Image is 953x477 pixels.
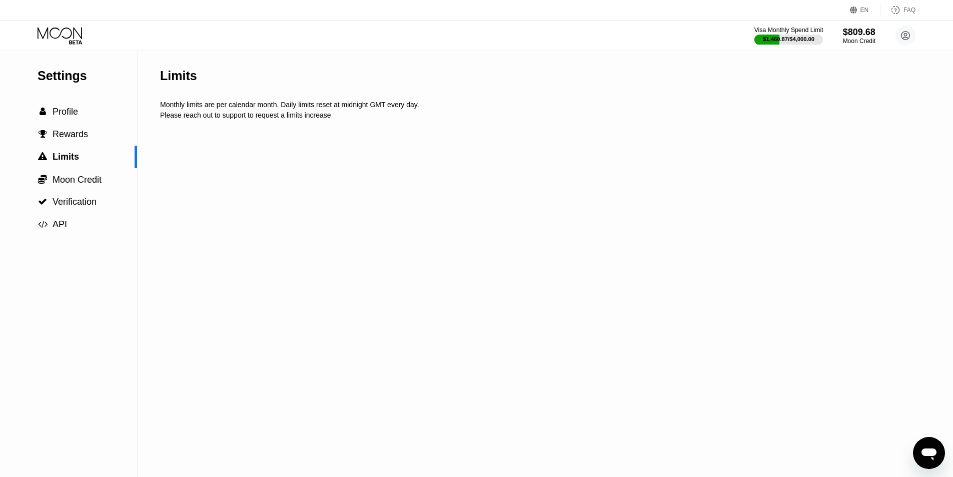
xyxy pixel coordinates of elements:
[843,38,875,45] div: Moon Credit
[860,7,869,14] div: EN
[38,174,48,184] div: 
[53,129,88,139] span: Rewards
[38,107,48,116] div: 
[53,107,78,117] span: Profile
[38,152,47,161] span: 
[843,27,875,38] div: $809.68
[160,101,922,109] div: Monthly limits are per calendar month. Daily limits reset at midnight GMT every day.
[763,36,815,42] div: $1,460.87 / $4,000.00
[843,27,875,45] div: $809.68Moon Credit
[850,5,880,15] div: EN
[38,197,48,206] div: 
[754,27,823,34] div: Visa Monthly Spend Limit
[38,130,48,139] div: 
[39,130,47,139] span: 
[38,197,47,206] span: 
[903,7,915,14] div: FAQ
[53,197,97,207] span: Verification
[38,174,47,184] span: 
[880,5,915,15] div: FAQ
[53,219,67,229] span: API
[53,152,79,162] span: Limits
[160,69,197,83] div: Limits
[40,107,46,116] span: 
[53,175,102,185] span: Moon Credit
[38,152,48,161] div: 
[160,111,922,119] div: Please reach out to support to request a limits increase
[913,437,945,469] iframe: Tlačidlo na spustenie okna správ
[755,27,822,45] div: Visa Monthly Spend Limit$1,460.87/$4,000.00
[38,220,48,229] span: 
[38,69,137,83] div: Settings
